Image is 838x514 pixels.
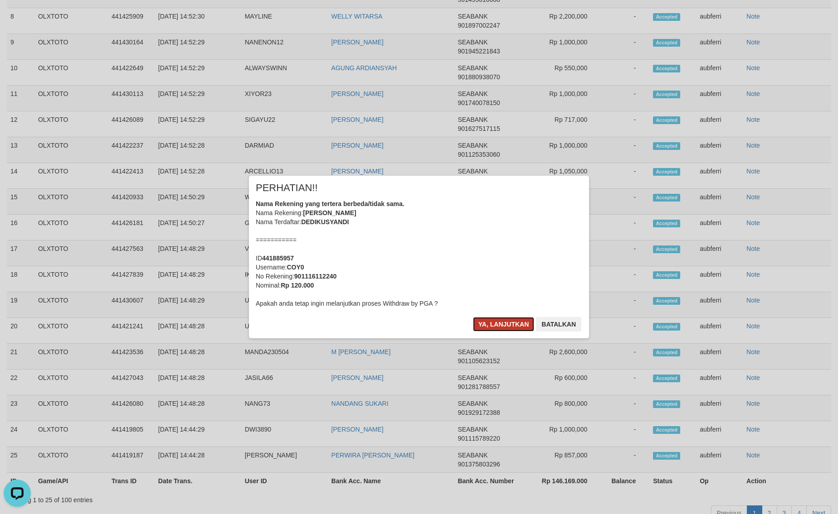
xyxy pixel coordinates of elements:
[473,317,535,331] button: Ya, lanjutkan
[262,255,294,262] b: 441885957
[256,183,318,192] span: PERHATIAN!!
[287,264,304,271] b: COY0
[4,4,31,31] button: Open LiveChat chat widget
[281,282,314,289] b: Rp 120.000
[301,218,349,226] b: DEDIKUSYANDI
[256,199,582,308] div: Nama Rekening: Nama Terdaftar: =========== ID Username: No Rekening: Nominal: Apakah anda tetap i...
[303,209,356,216] b: [PERSON_NAME]
[256,200,404,207] b: Nama Rekening yang tertera berbeda/tidak sama.
[536,317,581,331] button: Batalkan
[294,273,336,280] b: 901116112240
